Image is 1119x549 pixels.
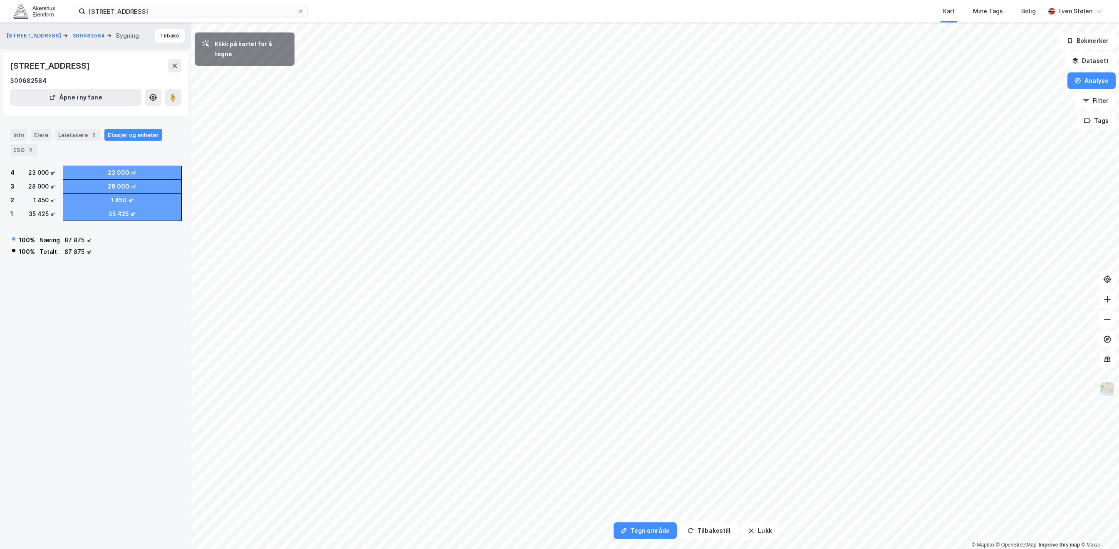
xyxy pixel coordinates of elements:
div: 1 450 ㎡ [111,195,134,205]
div: Info [10,129,27,141]
button: Filter [1076,92,1116,109]
iframe: Chat Widget [1077,509,1119,549]
div: Mine Tags [973,6,1003,16]
div: Bygning [116,31,139,41]
div: 35 425 ㎡ [108,209,136,219]
div: 28 000 ㎡ [108,181,136,191]
div: 87 875 ㎡ [64,235,92,245]
div: 1 450 ㎡ [33,195,56,205]
div: 300682584 [10,76,47,86]
input: Søk på adresse, matrikkel, gårdeiere, leietakere eller personer [85,5,297,17]
div: 3 [26,146,35,154]
img: Z [1099,381,1115,397]
div: 1 [10,209,13,219]
button: Åpne i ny fane [10,89,141,106]
button: Bokmerker [1060,32,1116,49]
a: Mapbox [972,542,995,548]
div: 3 [10,181,15,191]
div: 28 000 ㎡ [28,181,56,191]
div: ESG [10,144,38,156]
div: 100 % [19,247,35,257]
img: akershus-eiendom-logo.9091f326c980b4bce74ccdd9f866810c.svg [13,4,55,18]
a: OpenStreetMap [996,542,1037,548]
div: Kontrollprogram for chat [1077,509,1119,549]
div: 100 % [19,235,35,245]
div: Totalt [40,247,60,257]
div: Næring [40,235,60,245]
div: 4 [10,168,15,178]
button: Tilbakestill [680,522,738,539]
div: Kart [943,6,955,16]
div: Even Stølen [1058,6,1092,16]
button: [STREET_ADDRESS] [7,32,63,40]
div: 35 425 ㎡ [29,209,56,219]
button: Tegn område [614,522,677,539]
a: Improve this map [1039,542,1080,548]
div: Eiere [31,129,52,141]
div: 23 000 ㎡ [28,168,56,178]
div: Leietakere [55,129,101,141]
div: Klikk på kartet for å tegne [215,39,288,59]
button: Datasett [1065,52,1116,69]
div: 87 875 ㎡ [64,247,92,257]
div: 2 [89,131,98,139]
div: Etasjer og enheter [108,131,159,139]
button: Analyse [1067,72,1116,89]
div: Bolig [1021,6,1036,16]
button: Lukk [741,522,779,539]
div: [STREET_ADDRESS] [10,59,92,72]
button: 300682584 [72,32,106,40]
button: Tags [1077,112,1116,129]
button: Tilbake [155,29,185,42]
div: 23 000 ㎡ [108,168,136,178]
div: 2 [10,195,14,205]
